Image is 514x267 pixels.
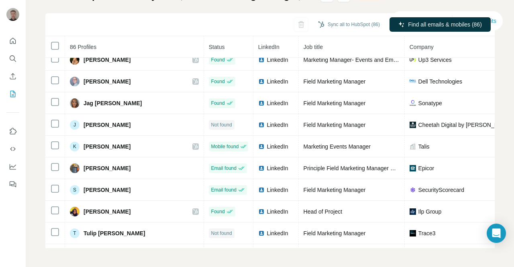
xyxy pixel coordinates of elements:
[304,122,366,128] span: Field Marketing Manager
[267,186,288,194] span: LinkedIn
[418,186,464,194] span: SecurityScorecard
[418,143,430,151] span: Talis
[70,55,80,65] img: Avatar
[258,100,265,106] img: LinkedIn logo
[410,165,416,171] img: company-logo
[267,77,288,86] span: LinkedIn
[6,124,19,139] button: Use Surfe on LinkedIn
[70,207,80,216] img: Avatar
[84,164,131,172] span: [PERSON_NAME]
[304,165,400,171] span: Principle Field Marketing Manager UKI
[258,230,265,236] img: LinkedIn logo
[211,186,237,194] span: Email found
[304,100,366,106] span: Field Marketing Manager
[410,208,416,215] img: company-logo
[70,77,80,86] img: Avatar
[258,122,265,128] img: LinkedIn logo
[267,56,288,64] span: LinkedIn
[6,87,19,101] button: My lists
[6,8,19,21] img: Avatar
[304,44,323,50] span: Job title
[410,122,416,128] img: company-logo
[6,34,19,48] button: Quick start
[84,121,131,129] span: [PERSON_NAME]
[211,121,232,128] span: Not found
[304,57,444,63] span: Marketing Manager- Events and Employee Engagement
[410,44,434,50] span: Company
[211,230,232,237] span: Not found
[70,142,80,151] div: K
[70,44,96,50] span: 86 Profiles
[418,56,452,64] span: Up3 Services
[211,56,225,63] span: Found
[410,230,416,236] img: company-logo
[410,79,416,83] img: company-logo
[267,229,288,237] span: LinkedIn
[304,78,366,85] span: Field Marketing Manager
[258,143,265,150] img: LinkedIn logo
[70,98,80,108] img: Avatar
[258,187,265,193] img: LinkedIn logo
[258,165,265,171] img: LinkedIn logo
[84,143,131,151] span: [PERSON_NAME]
[267,121,288,129] span: LinkedIn
[211,165,237,172] span: Email found
[70,228,80,238] div: T
[442,16,446,26] p: 6
[70,120,80,130] div: J
[312,18,385,31] button: Sync all to HubSpot (86)
[410,100,416,106] img: company-logo
[304,230,366,236] span: Field Marketing Manager
[6,142,19,156] button: Use Surfe API
[84,77,131,86] span: [PERSON_NAME]
[211,208,225,215] span: Found
[418,164,434,172] span: Epicor
[390,17,491,32] button: Find all emails & mobiles (86)
[418,208,442,216] span: Ilp Group
[258,44,279,50] span: LinkedIn
[418,99,442,107] span: Sonatype
[267,208,288,216] span: LinkedIn
[459,15,496,26] button: Buy credits
[304,208,343,215] span: Head of Project
[258,78,265,85] img: LinkedIn logo
[84,186,131,194] span: [PERSON_NAME]
[84,208,131,216] span: [PERSON_NAME]
[408,20,482,29] span: Find all emails & mobiles (86)
[304,143,371,150] span: Marketing Events Manager
[408,16,424,26] p: 4,921
[410,57,416,63] img: company-logo
[6,69,19,84] button: Enrich CSV
[258,57,265,63] img: LinkedIn logo
[209,44,225,50] span: Status
[211,143,239,150] span: Mobile found
[418,77,462,86] span: Dell Technologies
[70,163,80,173] img: Avatar
[84,99,142,107] span: Jag [PERSON_NAME]
[267,99,288,107] span: LinkedIn
[70,185,80,195] div: S
[211,100,225,107] span: Found
[84,56,131,64] span: [PERSON_NAME]
[410,187,416,193] img: company-logo
[6,51,19,66] button: Search
[6,159,19,174] button: Dashboard
[304,187,366,193] span: Field Marketing Manager
[267,143,288,151] span: LinkedIn
[418,121,506,129] span: Cheetah Digital by [PERSON_NAME]
[84,229,145,237] span: Tulip [PERSON_NAME]
[267,164,288,172] span: LinkedIn
[487,224,506,243] div: Open Intercom Messenger
[6,177,19,192] button: Feedback
[211,78,225,85] span: Found
[418,229,436,237] span: Trace3
[258,208,265,215] img: LinkedIn logo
